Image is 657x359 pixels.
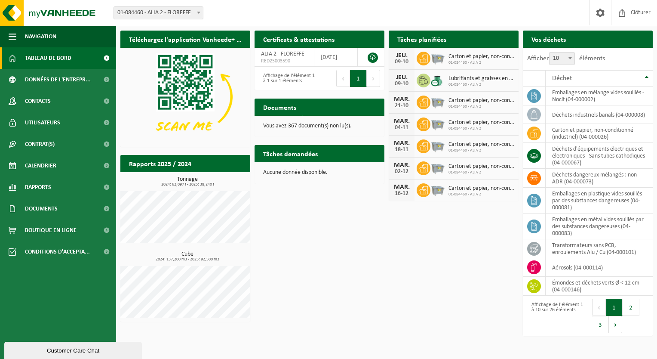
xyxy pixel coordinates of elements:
[393,140,410,147] div: MAR.
[25,155,56,176] span: Calendrier
[527,55,605,62] label: Afficher éléments
[393,118,410,125] div: MAR.
[448,60,514,65] span: 01-084460 - ALIA 2
[255,99,305,115] h2: Documents
[350,70,367,87] button: 1
[546,124,653,143] td: carton et papier, non-conditionné (industriel) (04-000026)
[430,116,445,131] img: WB-2500-GAL-GY-01
[430,182,445,197] img: WB-2500-GAL-GY-01
[125,176,250,187] h3: Tonnage
[448,82,514,87] span: 01-084460 - ALIA 2
[25,69,91,90] span: Données de l'entrepr...
[430,138,445,153] img: WB-2500-GAL-GY-01
[546,258,653,277] td: aérosols (04-000114)
[448,53,514,60] span: Carton et papier, non-conditionné (industriel)
[114,7,203,19] span: 01-084460 - ALIA 2 - FLOREFFE
[448,119,514,126] span: Carton et papier, non-conditionné (industriel)
[255,31,343,47] h2: Certificats & attestations
[25,112,60,133] span: Utilisateurs
[25,220,77,241] span: Boutique en ligne
[393,81,410,87] div: 09-10
[393,125,410,131] div: 04-11
[546,277,653,296] td: émondes et déchets verts Ø < 12 cm (04-000146)
[393,169,410,175] div: 02-12
[393,162,410,169] div: MAR.
[114,6,203,19] span: 01-084460 - ALIA 2 - FLOREFFE
[393,52,410,59] div: JEU.
[25,47,71,69] span: Tableau de bord
[261,51,304,57] span: ALIA 2 - FLOREFFE
[259,69,315,88] div: Affichage de l'élément 1 à 1 sur 1 éléments
[592,299,606,316] button: Previous
[263,123,376,129] p: Vous avez 367 document(s) non lu(s).
[25,133,55,155] span: Contrat(s)
[448,148,514,153] span: 01-084460 - ALIA 2
[4,340,144,359] iframe: chat widget
[120,155,200,172] h2: Rapports 2025 / 2024
[393,74,410,81] div: JEU.
[393,191,410,197] div: 16-12
[430,94,445,109] img: WB-2500-GAL-GY-01
[175,172,249,189] a: Consulter les rapports
[389,31,455,47] h2: Tâches planifiées
[336,70,350,87] button: Previous
[448,75,514,82] span: Lubrifiants et graisses en conteneur de 200 litres
[393,96,410,103] div: MAR.
[25,176,51,198] span: Rapports
[527,298,583,334] div: Affichage de l'élément 1 à 10 sur 26 éléments
[393,59,410,65] div: 09-10
[261,58,307,65] span: RED25003590
[606,299,623,316] button: 1
[430,72,445,87] img: PB-OT-0200-CU
[546,214,653,239] td: emballages en métal vides souillés par des substances dangereuses (04-000083)
[430,50,445,65] img: WB-2500-GAL-GY-01
[546,169,653,188] td: déchets dangereux mélangés : non ADR (04-000073)
[125,257,250,262] span: 2024: 137,200 m3 - 2025: 92,500 m3
[448,170,514,175] span: 01-084460 - ALIA 2
[125,183,250,187] span: 2024: 62,097 t - 2025: 38,240 t
[25,198,58,220] span: Documents
[367,70,380,87] button: Next
[263,170,376,176] p: Aucune donnée disponible.
[448,97,514,104] span: Carton et papier, non-conditionné (industriel)
[546,188,653,214] td: emballages en plastique vides souillés par des substances dangereuses (04-000081)
[546,105,653,124] td: déchets industriels banals (04-000008)
[546,87,653,105] td: emballages en mélange vides souillés - Nocif (04-000002)
[549,52,575,65] span: 10
[609,316,622,333] button: Next
[25,26,56,47] span: Navigation
[552,75,572,82] span: Déchet
[120,31,250,47] h2: Téléchargez l'application Vanheede+ maintenant!
[25,241,90,263] span: Conditions d'accepta...
[448,163,514,170] span: Carton et papier, non-conditionné (industriel)
[448,185,514,192] span: Carton et papier, non-conditionné (industriel)
[120,48,250,145] img: Download de VHEPlus App
[448,141,514,148] span: Carton et papier, non-conditionné (industriel)
[430,160,445,175] img: WB-2500-GAL-GY-01
[623,299,639,316] button: 2
[393,103,410,109] div: 21-10
[25,90,51,112] span: Contacts
[448,192,514,197] span: 01-084460 - ALIA 2
[546,239,653,258] td: transformateurs sans PCB, enroulements Alu / Cu (04-000101)
[523,31,574,47] h2: Vos déchets
[592,316,609,333] button: 3
[255,145,326,162] h2: Tâches demandées
[448,104,514,109] span: 01-084460 - ALIA 2
[393,147,410,153] div: 18-11
[546,143,653,169] td: déchets d'équipements électriques et électroniques - Sans tubes cathodiques (04-000067)
[448,126,514,131] span: 01-084460 - ALIA 2
[550,53,574,65] span: 10
[125,251,250,262] h3: Cube
[393,184,410,191] div: MAR.
[314,48,358,67] td: [DATE]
